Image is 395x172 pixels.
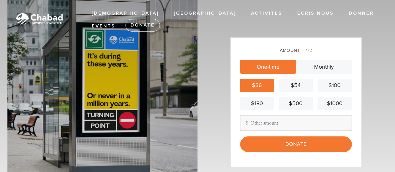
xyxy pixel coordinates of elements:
input: Other amount [240,115,352,131]
a: $180 [240,97,274,110]
a: One-time [240,60,296,74]
a: Activités [246,7,287,19]
a: $36 [240,79,274,92]
a: Ecris Nous [293,7,338,19]
a: $54 [279,79,313,92]
span: /2 [302,48,312,53]
div: $500 [281,99,310,108]
a: Donate [126,19,160,32]
div: $36 [243,81,272,90]
a: $500 [279,97,313,110]
div: $100 [320,81,349,90]
span: 1 [306,48,308,53]
a: $1000 [318,97,352,110]
a: Events [87,20,120,32]
div: $54 [281,81,310,90]
a: Donner [344,7,378,19]
img: logo-white.png [9,9,69,29]
a: [DEMOGRAPHIC_DATA] [87,7,164,19]
input: Donate [240,136,352,152]
div: $1000 [320,99,349,108]
a: Monthly [296,60,352,74]
a: [GEOGRAPHIC_DATA] [169,7,241,19]
a: $100 [318,79,352,92]
div: Amount [240,47,352,54]
div: $180 [243,99,272,108]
